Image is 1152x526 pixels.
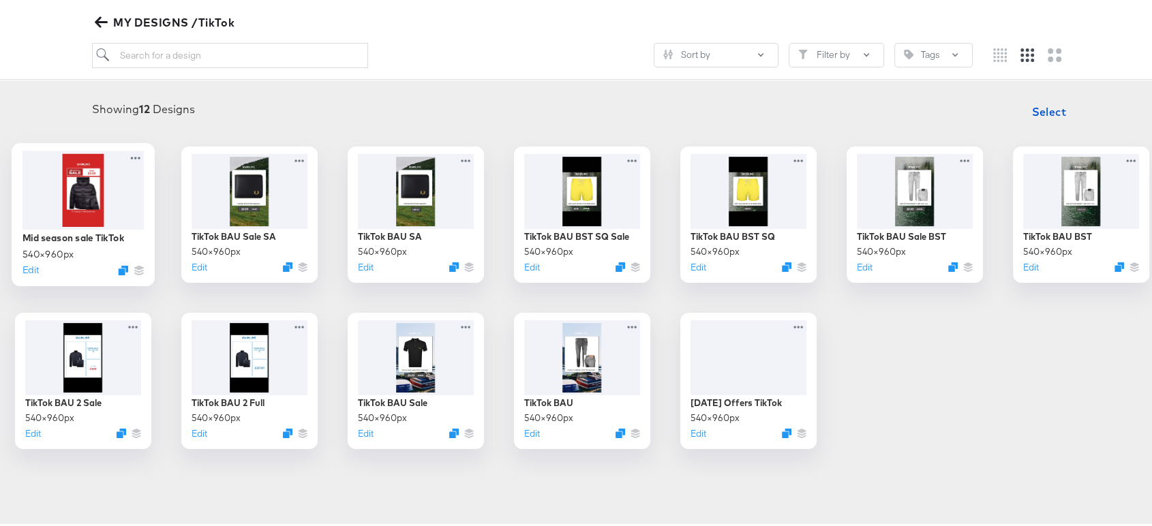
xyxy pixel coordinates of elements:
div: 540 × 960 px [1023,243,1072,256]
strong: 12 [139,99,150,113]
div: 540 × 960 px [25,409,74,422]
button: Edit [524,258,540,271]
button: Edit [1023,258,1039,271]
div: 540 × 960 px [857,243,906,256]
div: TikTok BAU Sale540×960pxEditDuplicate [348,310,484,446]
svg: Duplicate [782,260,791,269]
div: TikTok BAU 2 Sale540×960pxEditDuplicate [15,310,151,446]
div: TikTok BAU Sale BST540×960pxEditDuplicate [847,144,983,280]
span: Select [1031,99,1066,119]
svg: Duplicate [948,260,958,269]
div: [DATE] Offers TikTok [691,394,782,407]
div: TikTok BAU SA540×960pxEditDuplicate [348,144,484,280]
svg: Duplicate [118,262,128,273]
div: 540 × 960 px [358,409,407,422]
div: TikTok BAU540×960pxEditDuplicate [514,310,650,446]
div: 540 × 960 px [22,245,74,258]
svg: Sliders [663,47,673,57]
button: MY DESIGNS /TikTok [92,10,240,29]
svg: Duplicate [1115,260,1124,269]
svg: Duplicate [449,260,459,269]
button: Edit [192,424,207,437]
div: TikTok BAU BST SQ Sale [524,228,629,241]
svg: Medium grid [1020,46,1034,59]
div: TikTok BAU BST [1023,228,1092,241]
button: Edit [857,258,873,271]
div: 540 × 960 px [358,243,407,256]
button: Edit [691,258,706,271]
button: SlidersSort by [654,40,778,65]
svg: Tag [904,47,913,57]
div: [DATE] Offers TikTok540×960pxEditDuplicate [680,310,817,446]
div: TikTok BAU [524,394,573,407]
div: TikTok BAU Sale [358,394,427,407]
button: Edit [25,424,41,437]
svg: Large grid [1048,46,1061,59]
div: 540 × 960 px [192,409,241,422]
button: Edit [358,258,374,271]
div: TikTok BAU Sale SA [192,228,276,241]
div: 540 × 960 px [691,243,740,256]
div: TikTok BAU SA [358,228,422,241]
div: TikTok BAU BST540×960pxEditDuplicate [1013,144,1149,280]
div: TikTok BAU BST SQ540×960pxEditDuplicate [680,144,817,280]
div: TikTok BAU Sale SA540×960pxEditDuplicate [181,144,318,280]
input: Search for a design [92,40,368,65]
svg: Duplicate [283,426,292,435]
div: Mid season sale TikTok [22,228,123,241]
div: 540 × 960 px [524,243,573,256]
div: TikTok BAU 2 Full [192,394,264,407]
span: MY DESIGNS /TikTok [97,10,234,29]
svg: Filter [798,47,808,57]
div: TikTok BAU BST SQ Sale540×960pxEditDuplicate [514,144,650,280]
button: Select [1026,95,1072,123]
button: Edit [358,424,374,437]
div: 540 × 960 px [691,409,740,422]
button: Edit [22,260,38,273]
div: Showing Designs [92,99,195,114]
svg: Duplicate [782,426,791,435]
svg: Duplicate [449,426,459,435]
button: Edit [192,258,207,271]
div: 540 × 960 px [524,409,573,422]
div: Mid season sale TikTok540×960pxEditDuplicate [12,140,155,283]
button: Edit [524,424,540,437]
div: TikTok BAU Sale BST [857,228,946,241]
svg: Duplicate [117,426,126,435]
button: FilterFilter by [789,40,884,65]
svg: Duplicate [283,260,292,269]
div: TikTok BAU BST SQ [691,228,775,241]
div: TikTok BAU 2 Full540×960pxEditDuplicate [181,310,318,446]
svg: Small grid [993,46,1007,59]
button: Edit [691,424,706,437]
button: TagTags [894,40,973,65]
div: 540 × 960 px [192,243,241,256]
svg: Duplicate [616,260,625,269]
div: TikTok BAU 2 Sale [25,394,102,407]
svg: Duplicate [616,426,625,435]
